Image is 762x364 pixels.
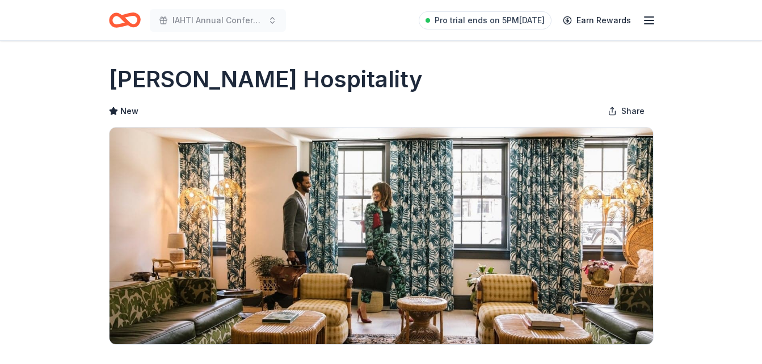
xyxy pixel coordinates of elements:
span: Share [621,104,645,118]
h1: [PERSON_NAME] Hospitality [109,64,423,95]
span: IAHTI Annual Conference [172,14,263,27]
span: Pro trial ends on 5PM[DATE] [435,14,545,27]
img: Image for Oliver Hospitality [110,128,653,344]
button: IAHTI Annual Conference [150,9,286,32]
a: Home [109,7,141,33]
span: New [120,104,138,118]
a: Pro trial ends on 5PM[DATE] [419,11,551,29]
button: Share [599,100,654,122]
a: Earn Rewards [556,10,638,31]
